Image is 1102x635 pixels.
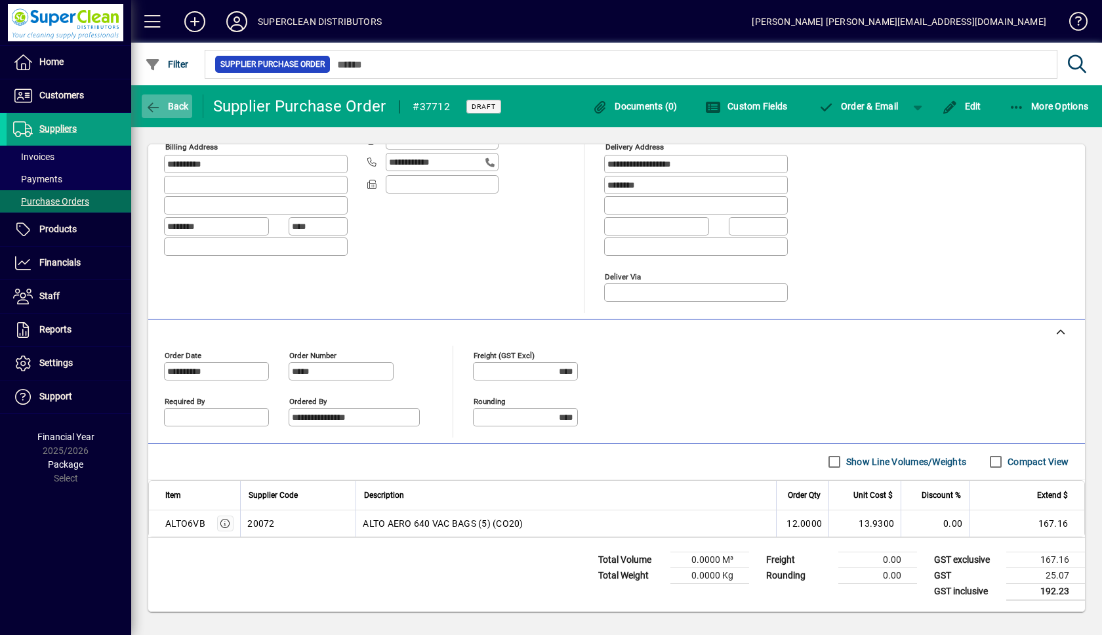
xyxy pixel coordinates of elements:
[811,94,905,118] button: Order & Email
[39,324,71,335] span: Reports
[474,350,535,359] mat-label: Freight (GST excl)
[592,567,670,583] td: Total Weight
[788,488,821,502] span: Order Qty
[39,291,60,301] span: Staff
[37,432,94,442] span: Financial Year
[174,10,216,33] button: Add
[7,79,131,112] a: Customers
[249,488,298,502] span: Supplier Code
[922,488,961,502] span: Discount %
[592,101,678,112] span: Documents (0)
[752,11,1046,32] div: [PERSON_NAME] [PERSON_NAME][EMAIL_ADDRESS][DOMAIN_NAME]
[901,510,969,537] td: 0.00
[838,567,917,583] td: 0.00
[13,174,62,184] span: Payments
[969,510,1084,537] td: 167.16
[928,583,1006,600] td: GST inclusive
[1009,101,1089,112] span: More Options
[818,101,898,112] span: Order & Email
[939,94,985,118] button: Edit
[145,101,189,112] span: Back
[39,90,84,100] span: Customers
[7,280,131,313] a: Staff
[39,391,72,401] span: Support
[363,517,523,530] span: ALTO AERO 640 VAC BAGS (5) (CO20)
[145,59,189,70] span: Filter
[131,94,203,118] app-page-header-button: Back
[853,488,893,502] span: Unit Cost $
[1005,455,1069,468] label: Compact View
[760,567,838,583] td: Rounding
[838,552,917,567] td: 0.00
[7,46,131,79] a: Home
[928,552,1006,567] td: GST exclusive
[942,101,981,112] span: Edit
[7,146,131,168] a: Invoices
[7,168,131,190] a: Payments
[13,196,89,207] span: Purchase Orders
[1037,488,1068,502] span: Extend $
[39,123,77,134] span: Suppliers
[605,272,641,281] mat-label: Deliver via
[1006,94,1092,118] button: More Options
[770,129,791,150] a: View on map
[258,11,382,32] div: SUPERCLEAN DISTRIBUTORS
[142,94,192,118] button: Back
[474,396,505,405] mat-label: Rounding
[39,358,73,368] span: Settings
[760,552,838,567] td: Freight
[330,129,351,150] a: View on map
[165,350,201,359] mat-label: Order date
[165,488,181,502] span: Item
[1059,3,1086,45] a: Knowledge Base
[7,213,131,246] a: Products
[928,567,1006,583] td: GST
[844,455,966,468] label: Show Line Volumes/Weights
[289,396,327,405] mat-label: Ordered by
[1006,583,1085,600] td: 192.23
[216,10,258,33] button: Profile
[165,517,205,530] div: ALTO6VB
[7,247,131,279] a: Financials
[48,459,83,470] span: Package
[670,567,749,583] td: 0.0000 Kg
[220,58,325,71] span: Supplier Purchase Order
[39,56,64,67] span: Home
[165,396,205,405] mat-label: Required by
[702,94,791,118] button: Custom Fields
[705,101,788,112] span: Custom Fields
[592,552,670,567] td: Total Volume
[39,257,81,268] span: Financials
[828,510,901,537] td: 13.9300
[289,350,337,359] mat-label: Order number
[142,52,192,76] button: Filter
[7,314,131,346] a: Reports
[240,510,356,537] td: 20072
[39,224,77,234] span: Products
[413,96,450,117] div: #37712
[7,190,131,213] a: Purchase Orders
[7,347,131,380] a: Settings
[364,488,404,502] span: Description
[1006,567,1085,583] td: 25.07
[13,152,54,162] span: Invoices
[589,94,681,118] button: Documents (0)
[213,96,386,117] div: Supplier Purchase Order
[670,552,749,567] td: 0.0000 M³
[776,510,828,537] td: 12.0000
[7,380,131,413] a: Support
[472,102,496,111] span: Draft
[1006,552,1085,567] td: 167.16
